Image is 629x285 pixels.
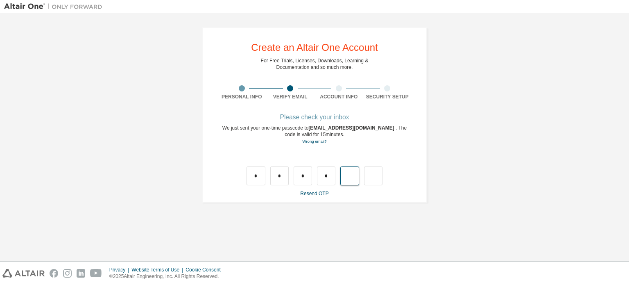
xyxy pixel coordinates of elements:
div: Create an Altair One Account [251,43,378,52]
a: Go back to the registration form [302,139,326,144]
img: youtube.svg [90,269,102,278]
div: We just sent your one-time passcode to . The code is valid for 15 minutes. [217,125,412,145]
div: Security Setup [363,93,412,100]
div: Personal Info [217,93,266,100]
div: Cookie Consent [186,267,225,273]
div: Account Info [314,93,363,100]
img: linkedin.svg [77,269,85,278]
div: For Free Trials, Licenses, Downloads, Learning & Documentation and so much more. [261,57,369,71]
p: © 2025 Altair Engineering, Inc. All Rights Reserved. [109,273,226,280]
span: [EMAIL_ADDRESS][DOMAIN_NAME] [308,125,396,131]
img: instagram.svg [63,269,72,278]
a: Resend OTP [300,191,328,196]
div: Website Terms of Use [131,267,186,273]
img: facebook.svg [50,269,58,278]
img: Altair One [4,2,106,11]
div: Verify Email [266,93,315,100]
div: Please check your inbox [217,115,412,120]
div: Privacy [109,267,131,273]
img: altair_logo.svg [2,269,45,278]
